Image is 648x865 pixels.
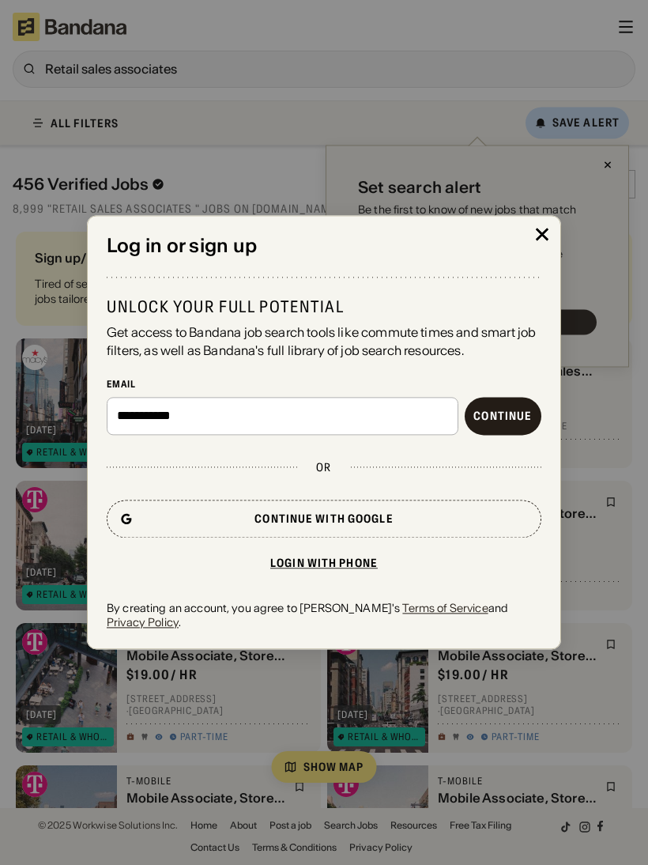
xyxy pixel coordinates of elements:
[107,297,541,318] div: Unlock your full potential
[402,601,488,615] a: Terms of Service
[254,513,393,524] div: Continue with Google
[107,601,541,629] div: By creating an account, you agree to [PERSON_NAME]'s and .
[107,615,179,629] a: Privacy Policy
[270,557,378,568] div: Login with phone
[107,378,541,391] div: Email
[473,410,532,421] div: Continue
[107,324,541,360] div: Get access to Bandana job search tools like commute times and smart job filters, as well as Banda...
[316,460,331,474] div: or
[107,235,541,258] div: Log in or sign up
